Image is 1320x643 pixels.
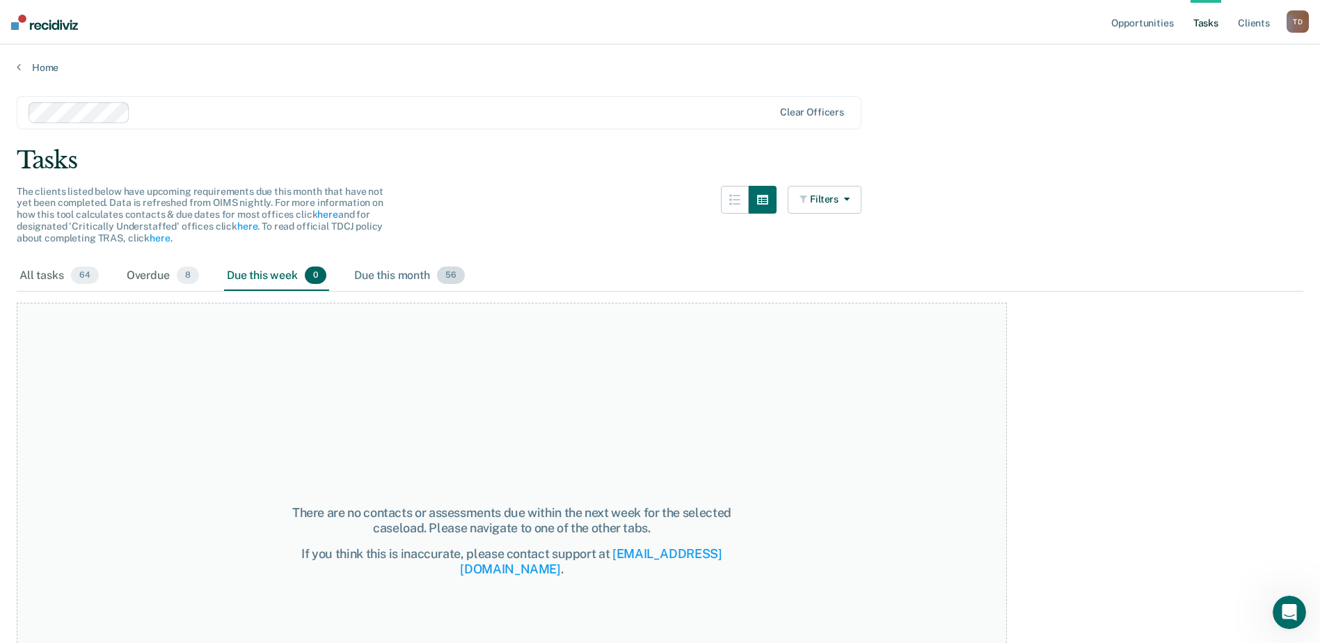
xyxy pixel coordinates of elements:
[17,146,1303,175] div: Tasks
[224,261,329,292] div: Due this week0
[460,546,722,576] a: [EMAIL_ADDRESS][DOMAIN_NAME]
[1287,10,1309,33] div: T D
[17,186,383,244] span: The clients listed below have upcoming requirements due this month that have not yet been complet...
[1273,596,1306,629] iframe: Intercom live chat
[124,261,202,292] div: Overdue8
[1287,10,1309,33] button: TD
[305,267,326,285] span: 0
[317,209,337,220] a: here
[437,267,465,285] span: 56
[71,267,99,285] span: 64
[264,505,758,535] div: There are no contacts or assessments due within the next week for the selected caseload. Please n...
[11,15,78,30] img: Recidiviz
[780,106,844,118] div: Clear officers
[17,261,102,292] div: All tasks64
[788,186,861,214] button: Filters
[177,267,199,285] span: 8
[351,261,468,292] div: Due this month56
[237,221,257,232] a: here
[17,61,1303,74] a: Home
[264,546,758,576] div: If you think this is inaccurate, please contact support at .
[150,232,170,244] a: here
